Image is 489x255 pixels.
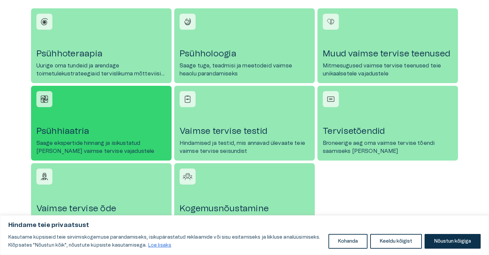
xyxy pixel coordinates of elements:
h4: Vaimse tervise testid [180,126,309,137]
img: Kogemusnõustamine icon [183,172,193,182]
button: Kohanda [328,234,368,249]
img: Muud vaimse tervise teenused icon [326,17,336,27]
img: Tervisetõendid icon [326,94,336,104]
p: Hindame teie privaatsust [8,221,481,229]
img: Psühhiaatria icon [39,94,49,104]
p: Kasutame küpsiseid teie sirvimiskogemuse parandamiseks, isikupärastatud reklaamide või sisu esita... [8,233,323,249]
img: Vaimse tervise testid icon [183,94,193,104]
h4: Vaimse tervise õde [36,203,166,214]
img: Psühholoogia icon [183,17,193,27]
img: Vaimse tervise õde icon [39,172,49,182]
p: Uurige oma tundeid ja arendage toimetulekustrateegiaid tervislikuma mõtteviisi saavutamiseks [36,62,166,78]
button: Nõustun kõigiga [425,234,481,249]
p: Saage ekspertide hinnang ja isikustatud [PERSON_NAME] vaimse tervise vajadustele [36,139,166,155]
h4: Tervisetõendid [323,126,453,137]
p: Hindamised ja testid, mis annavad ülevaate teie vaimse tervise seisundist [180,139,309,155]
span: Help [34,5,44,11]
h4: Psühhoteraapia [36,48,166,59]
h4: Kogemusnõustamine [180,203,309,214]
p: Saage tuge, teadmisi ja meetodeid vaimse heaolu parandamiseks [180,62,309,78]
img: Psühhoteraapia icon [39,17,49,27]
h4: Psühholoogia [180,48,309,59]
h4: Muud vaimse tervise teenused [323,48,453,59]
h4: Psühhiaatria [36,126,166,137]
button: Keeldu kõigist [370,234,422,249]
p: Mitmesugused vaimse tervise teenused teie unikaalsetele vajadustele [323,62,453,78]
p: Broneerige aeg oma vaimse tervise tõendi saamiseks [PERSON_NAME] [323,139,453,155]
a: Loe lisaks [148,243,172,248]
